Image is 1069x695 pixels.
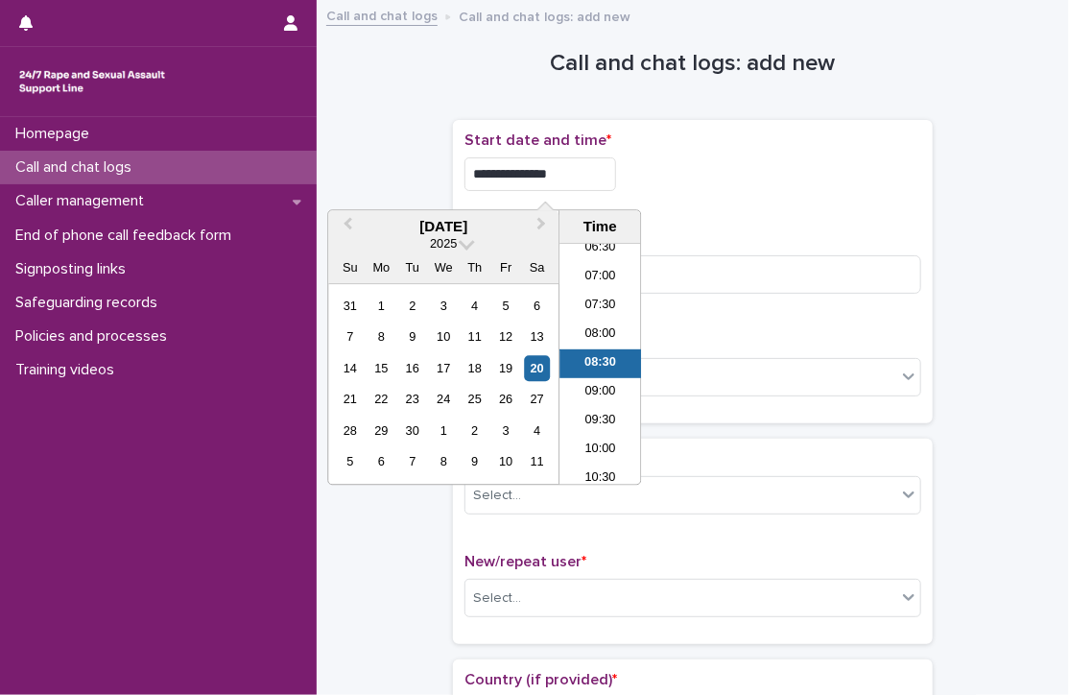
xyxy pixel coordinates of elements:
div: Choose Thursday, September 11th, 2025 [462,324,487,350]
li: 09:00 [559,379,641,408]
span: Country (if provided) [464,672,617,687]
div: Select... [473,588,521,609]
div: We [431,255,457,281]
button: Previous Month [330,212,361,243]
div: Choose Thursday, October 9th, 2025 [462,449,487,475]
span: 2025 [430,237,457,252]
div: Choose Tuesday, September 16th, 2025 [399,355,425,381]
div: [DATE] [328,218,558,235]
div: Choose Sunday, August 31st, 2025 [337,293,363,319]
div: Mo [368,255,394,281]
div: Choose Monday, September 22nd, 2025 [368,387,394,413]
div: Choose Wednesday, September 24th, 2025 [431,387,457,413]
div: Select... [473,486,521,506]
div: Choose Thursday, October 2nd, 2025 [462,418,487,443]
div: Tu [399,255,425,281]
div: Choose Wednesday, September 10th, 2025 [431,324,457,350]
div: Choose Friday, September 26th, 2025 [493,387,519,413]
div: Choose Monday, September 8th, 2025 [368,324,394,350]
span: Start date and time [464,132,611,148]
div: Choose Saturday, October 4th, 2025 [524,418,550,443]
p: Policies and processes [8,327,182,346]
li: 10:00 [559,437,641,466]
div: Choose Sunday, September 14th, 2025 [337,355,363,381]
li: 08:00 [559,322,641,350]
div: Choose Wednesday, October 8th, 2025 [431,449,457,475]
div: Choose Tuesday, September 23rd, 2025 [399,387,425,413]
p: Signposting links [8,260,141,278]
li: 07:00 [559,264,641,293]
p: Training videos [8,361,130,379]
div: Choose Tuesday, September 2nd, 2025 [399,293,425,319]
h1: Call and chat logs: add new [453,50,933,78]
div: Choose Monday, September 29th, 2025 [368,418,394,443]
a: Call and chat logs [326,4,438,26]
div: Choose Sunday, September 28th, 2025 [337,418,363,443]
div: Su [337,255,363,281]
img: rhQMoQhaT3yELyF149Cw [15,62,169,101]
div: Choose Tuesday, September 30th, 2025 [399,418,425,443]
div: Sa [524,255,550,281]
div: Choose Wednesday, September 3rd, 2025 [431,293,457,319]
div: Choose Sunday, October 5th, 2025 [337,449,363,475]
span: New/repeat user [464,554,586,569]
div: Choose Wednesday, September 17th, 2025 [431,355,457,381]
div: Time [564,218,635,235]
div: Choose Sunday, September 21st, 2025 [337,387,363,413]
div: Choose Friday, October 10th, 2025 [493,449,519,475]
li: 06:30 [559,235,641,264]
div: Choose Friday, September 19th, 2025 [493,355,519,381]
div: month 2025-09 [335,291,553,478]
li: 08:30 [559,350,641,379]
div: Choose Wednesday, October 1st, 2025 [431,418,457,443]
div: Choose Tuesday, September 9th, 2025 [399,324,425,350]
div: Choose Monday, October 6th, 2025 [368,449,394,475]
div: Choose Friday, October 3rd, 2025 [493,418,519,443]
p: Caller management [8,192,159,210]
li: 09:30 [559,408,641,437]
div: Choose Saturday, September 20th, 2025 [524,355,550,381]
div: Choose Friday, September 5th, 2025 [493,293,519,319]
div: Choose Saturday, September 27th, 2025 [524,387,550,413]
div: Choose Thursday, September 4th, 2025 [462,293,487,319]
div: Choose Sunday, September 7th, 2025 [337,324,363,350]
button: Next Month [528,212,558,243]
div: Choose Thursday, September 18th, 2025 [462,355,487,381]
p: Homepage [8,125,105,143]
div: Choose Friday, September 12th, 2025 [493,324,519,350]
p: Call and chat logs [8,158,147,177]
div: Th [462,255,487,281]
div: Choose Thursday, September 25th, 2025 [462,387,487,413]
div: Choose Saturday, October 11th, 2025 [524,449,550,475]
li: 07:30 [559,293,641,322]
div: Choose Saturday, September 13th, 2025 [524,324,550,350]
div: Fr [493,255,519,281]
p: Safeguarding records [8,294,173,312]
div: Choose Tuesday, October 7th, 2025 [399,449,425,475]
p: End of phone call feedback form [8,227,247,245]
div: Choose Monday, September 15th, 2025 [368,355,394,381]
li: 10:30 [559,466,641,494]
div: Choose Saturday, September 6th, 2025 [524,293,550,319]
p: Call and chat logs: add new [459,5,630,26]
div: Choose Monday, September 1st, 2025 [368,293,394,319]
